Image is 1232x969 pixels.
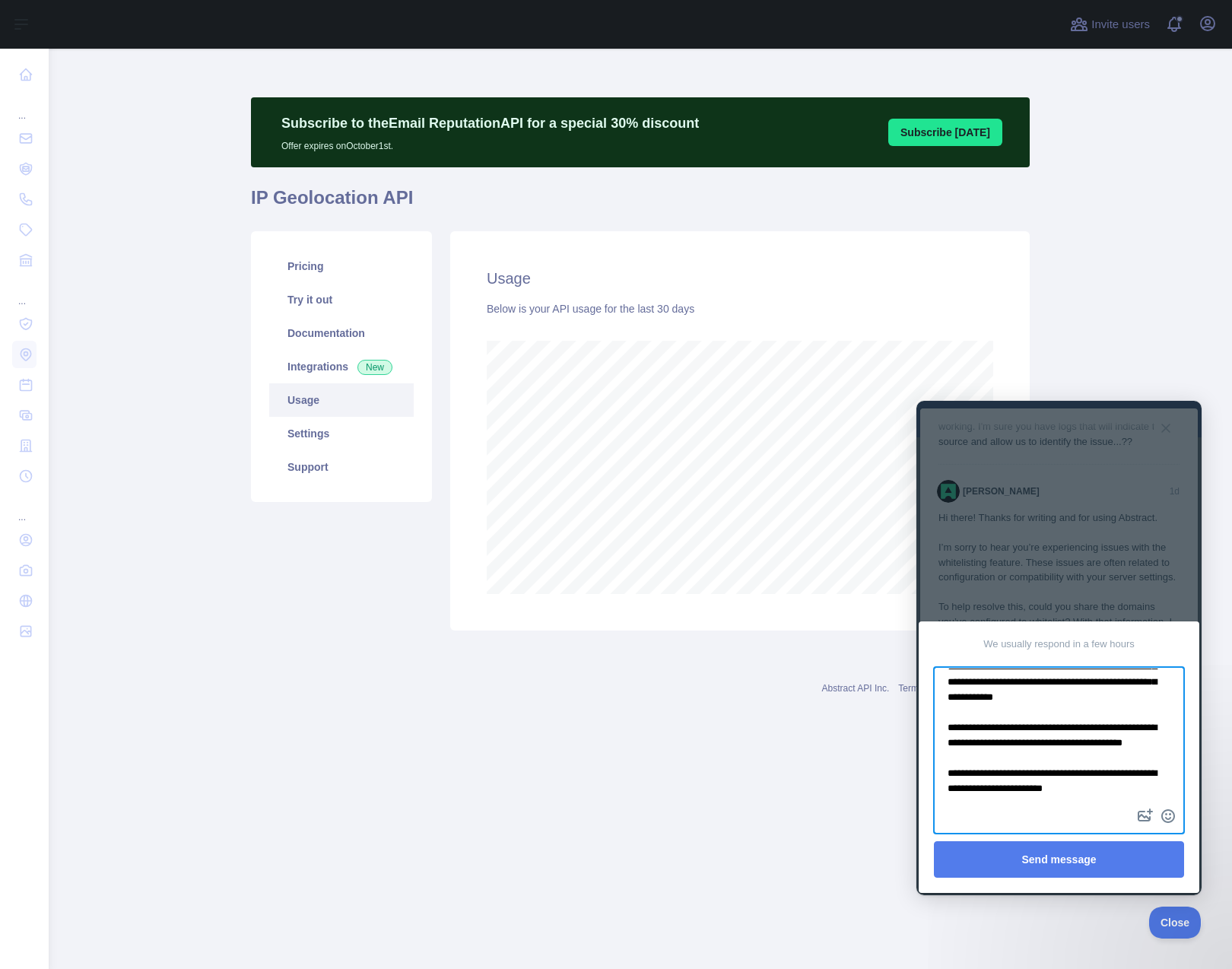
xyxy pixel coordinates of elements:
[269,249,414,283] a: Pricing
[1149,907,1202,939] iframe: Help Scout Beacon - Close
[12,91,37,122] div: ...
[916,401,1202,895] iframe: Help Scout Beacon - Live Chat, Contact Form, and Knowledge Base
[281,134,699,152] p: Offer expires on October 1st.
[269,450,414,484] a: Support
[269,350,414,383] a: Integrations New
[898,683,964,694] a: Terms of service
[269,383,414,417] a: Usage
[269,316,414,350] a: Documentation
[888,119,1002,146] button: Subscribe [DATE]
[12,493,37,523] div: ...
[269,283,414,316] a: Try it out
[1091,16,1150,33] span: Invite users
[487,301,993,316] div: Below is your API usage for the last 30 days
[281,113,699,134] p: Subscribe to the Email Reputation API for a special 30 % discount
[487,268,993,289] h2: Usage
[1067,12,1153,37] button: Invite users
[269,417,414,450] a: Settings
[357,360,392,375] span: New
[251,186,1030,222] h1: IP Geolocation API
[822,683,890,694] a: Abstract API Inc.
[12,277,37,307] div: ...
